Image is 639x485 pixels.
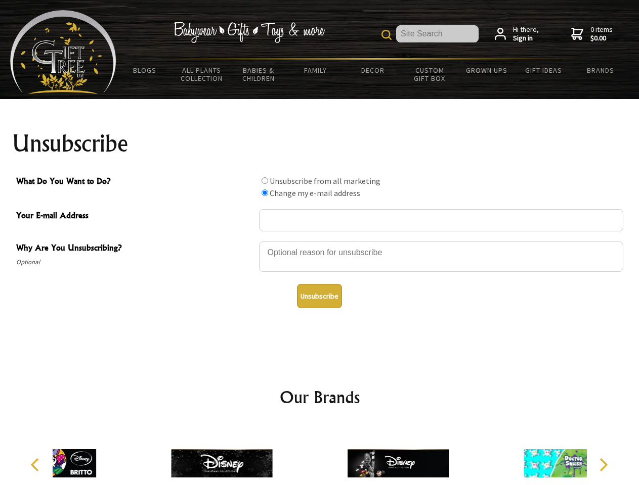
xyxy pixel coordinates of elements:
[16,175,254,189] span: What Do You Want to Do?
[458,60,515,81] a: Grown Ups
[174,60,231,89] a: All Plants Collection
[270,176,380,186] label: Unsubscribe from all marketing
[592,454,614,476] button: Next
[513,34,539,43] strong: Sign in
[10,10,116,94] img: Babyware - Gifts - Toys and more...
[259,241,623,272] textarea: Why Are You Unsubscribing?
[287,60,345,81] a: Family
[571,25,613,43] a: 0 items$0.00
[270,188,360,198] label: Change my e-mail address
[116,60,174,81] a: BLOGS
[572,60,629,81] a: Brands
[515,60,572,81] a: Gift Ideas
[381,30,392,40] img: product search
[262,189,268,196] input: What Do You Want to Do?
[344,60,401,81] a: Decor
[297,284,342,308] button: Unsubscribe
[12,131,627,156] h1: Unsubscribe
[259,209,623,231] input: Your E-mail Address
[396,25,479,42] input: Site Search
[25,454,48,476] button: Previous
[16,256,254,268] span: Optional
[401,60,458,89] a: Custom Gift Box
[513,25,539,43] span: Hi there,
[16,241,254,256] span: Why Are You Unsubscribing?
[495,25,539,43] a: Hi there,Sign in
[262,177,268,184] input: What Do You Want to Do?
[590,25,613,43] span: 0 items
[20,385,619,409] h2: Our Brands
[173,22,325,43] img: Babywear - Gifts - Toys & more
[230,60,287,89] a: Babies & Children
[16,209,254,224] span: Your E-mail Address
[590,34,613,43] strong: $0.00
